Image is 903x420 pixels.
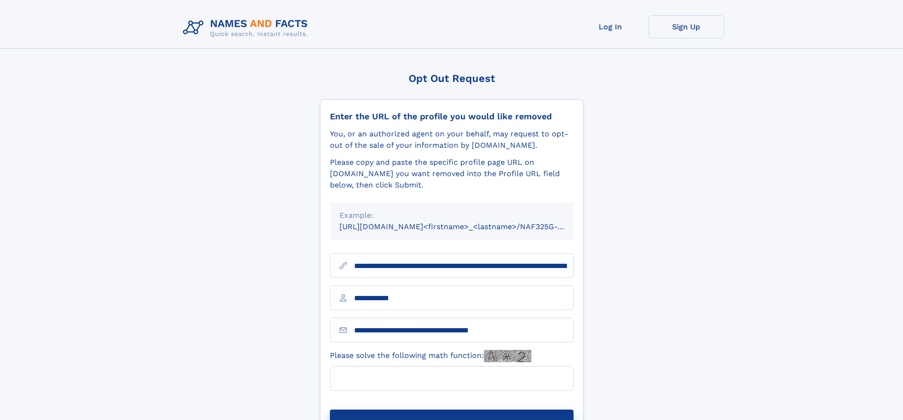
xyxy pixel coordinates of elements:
[573,15,648,38] a: Log In
[339,222,592,231] small: [URL][DOMAIN_NAME]<firstname>_<lastname>/NAF325G-xxxxxxxx
[179,15,316,41] img: Logo Names and Facts
[330,111,574,122] div: Enter the URL of the profile you would like removed
[339,210,564,221] div: Example:
[648,15,724,38] a: Sign Up
[330,157,574,191] div: Please copy and paste the specific profile page URL on [DOMAIN_NAME] you want removed into the Pr...
[330,350,531,362] label: Please solve the following math function:
[330,128,574,151] div: You, or an authorized agent on your behalf, may request to opt-out of the sale of your informatio...
[320,72,584,84] div: Opt Out Request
